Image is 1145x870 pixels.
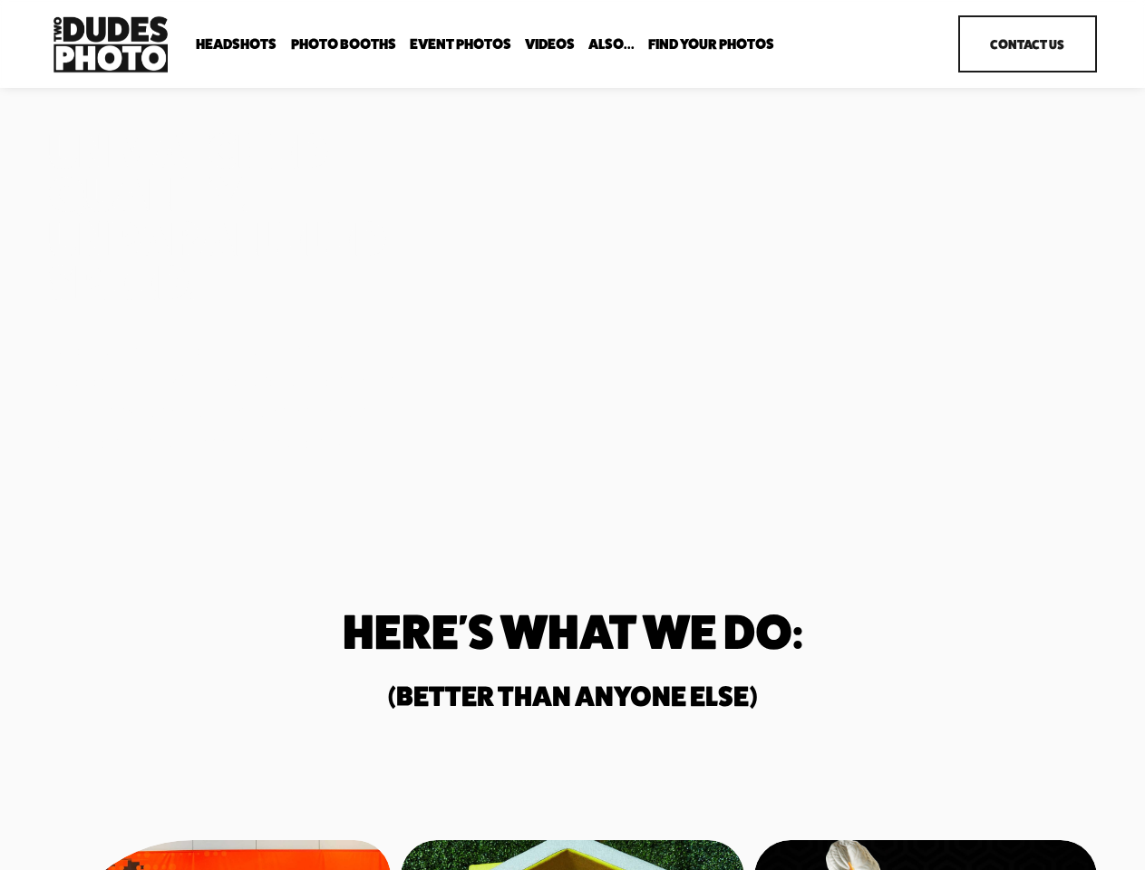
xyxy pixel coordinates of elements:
[410,35,511,53] a: Event Photos
[525,35,575,53] a: Videos
[588,37,635,52] span: Also...
[291,37,396,52] span: Photo Booths
[48,129,435,304] h1: Unmatched Quality. Unparalleled Speed.
[196,37,277,52] span: Headshots
[958,15,1097,72] a: Contact Us
[196,35,277,53] a: folder dropdown
[180,610,966,654] h1: Here's What We do:
[48,336,422,453] strong: Two Dudes Photo is a full-service photography & video production agency delivering premium experi...
[648,35,774,53] a: folder dropdown
[291,35,396,53] a: folder dropdown
[588,35,635,53] a: folder dropdown
[180,682,966,710] h2: (Better than anyone else)
[48,12,173,77] img: Two Dudes Photo | Headshots, Portraits &amp; Photo Booths
[648,37,774,52] span: Find Your Photos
